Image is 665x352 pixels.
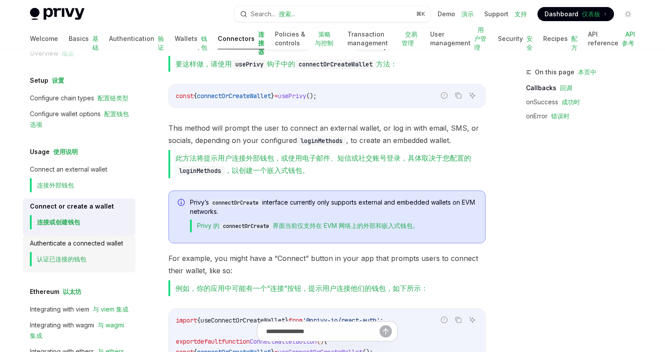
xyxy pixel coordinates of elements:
[297,136,346,146] code: loginMethods
[201,35,207,51] font: 钱包
[562,98,580,106] font: 成功时
[23,317,135,344] a: Integrating with wagmi 与 wagmi 集成
[453,90,464,101] button: Copy the contents from the code block
[92,35,99,51] font: 基础
[30,28,58,49] a: Welcome
[194,92,197,100] span: {
[30,320,130,341] div: Integrating with wagmi
[69,28,99,49] a: Basics 基础
[30,164,107,196] div: Connect an external wallet
[30,304,128,315] div: Integrating with viem
[526,81,642,95] a: Callbacks 回调
[578,68,596,76] font: 本页中
[109,28,164,49] a: Authentication 验证
[315,30,333,47] font: 策略与控制
[275,28,337,49] a: Policies & controls 策略与控制
[30,109,130,130] div: Configure wallet options
[484,10,527,18] a: Support 支持
[175,166,225,176] code: loginMethods
[453,314,464,326] button: Copy the contents from the code block
[232,59,267,69] code: usePrivy
[23,161,135,198] a: Connect an external wallet连接外部钱包
[295,59,376,69] code: connectOrCreateWallet
[467,90,478,101] button: Ask AI
[271,92,274,100] span: }
[37,218,80,226] font: 连接或创建钱包
[218,28,264,49] a: Connectors 连接器
[347,28,420,49] a: Transaction management 交易管理
[158,35,164,51] font: 验证
[416,11,425,18] span: ⌘ K
[438,90,450,101] button: Report incorrect code
[621,7,635,21] button: Toggle dark mode
[23,301,135,317] a: Integrating with viem 与 viem 集成
[197,92,271,100] span: connectOrCreateWallet
[438,314,450,326] button: Report incorrect code
[23,198,135,235] a: Connect or create a wallet连接或创建钱包
[197,222,419,229] font: Privy 的 界面当前仅支持在 EVM 网络上的外部和嵌入式钱包。
[30,147,78,157] h5: Usage
[98,94,128,102] font: 配置链类型
[467,314,478,326] button: Ask AI
[402,30,417,47] font: 交易管理
[258,30,264,55] font: 连接器
[219,222,273,231] code: connectOrCreate
[303,316,380,324] span: '@privy-io/react-auth'
[168,122,486,182] span: This method will prompt the user to connect an external wallet, or log in with email, SMS, or soc...
[560,84,572,92] font: 回调
[30,75,64,86] h5: Setup
[543,28,577,49] a: Recipes 配方
[544,10,600,18] span: Dashboard
[53,148,78,155] font: 使用说明
[23,90,135,106] a: Configure chain types 配置链类型
[176,316,197,324] span: import
[175,59,397,68] font: 要这样做，请使用 钩子中的 方法：
[175,154,471,175] font: 此方法将提示用户连接外部钱包，或使用电子邮件、短信或社交账号登录，具体取决于您配置的 ，以创建一个嵌入式钱包。
[30,238,123,270] div: Authenticate a connected wallet
[37,255,86,263] font: 认证已连接的钱包
[526,109,642,123] a: onError 错误时
[201,316,285,324] span: useConnectOrCreateWallet
[461,10,474,18] font: 演示
[285,316,289,324] span: }
[306,92,317,100] span: ();
[197,316,201,324] span: {
[278,92,306,100] span: usePrivy
[526,95,642,109] a: onSuccess 成功时
[93,305,128,313] font: 与 viem 集成
[30,93,128,103] div: Configure chain types
[176,92,194,100] span: const
[23,106,135,132] a: Configure wallet options 配置钱包选项
[30,286,81,297] h5: Ethereum
[571,35,577,51] font: 配方
[498,28,533,49] a: Security 安全
[526,35,533,51] font: 安全
[622,30,635,47] font: API 参考
[52,77,64,84] font: 设置
[190,198,476,236] span: Privy’s interface currently only supports external and embedded wallets on EVM networks.
[30,8,84,20] img: light logo
[168,252,486,300] span: For example, you might have a “Connect” button in your app that prompts users to connect their wa...
[438,10,474,18] a: Demo 演示
[168,40,486,75] span: To do so, use the method of the hook:
[535,67,596,77] span: On this page
[289,316,303,324] span: from
[178,199,186,208] svg: Info
[537,7,614,21] a: Dashboard 仪表板
[551,112,570,120] font: 错误时
[30,201,114,233] div: Connect or create a wallet
[474,26,486,51] font: 用户管理
[209,198,262,207] code: connectOrCreate
[279,10,295,18] font: 搜索...
[63,288,81,295] font: 以太坊
[23,235,135,272] a: Authenticate a connected wallet认证已连接的钱包
[234,6,431,22] button: Search... 搜索...⌘K
[582,10,600,18] font: 仪表板
[251,9,295,19] div: Search...
[515,10,527,18] font: 支持
[588,28,635,49] a: API reference API 参考
[430,28,487,49] a: User management 用户管理
[380,325,392,337] button: Send message
[274,92,278,100] span: =
[37,181,74,189] font: 连接外部钱包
